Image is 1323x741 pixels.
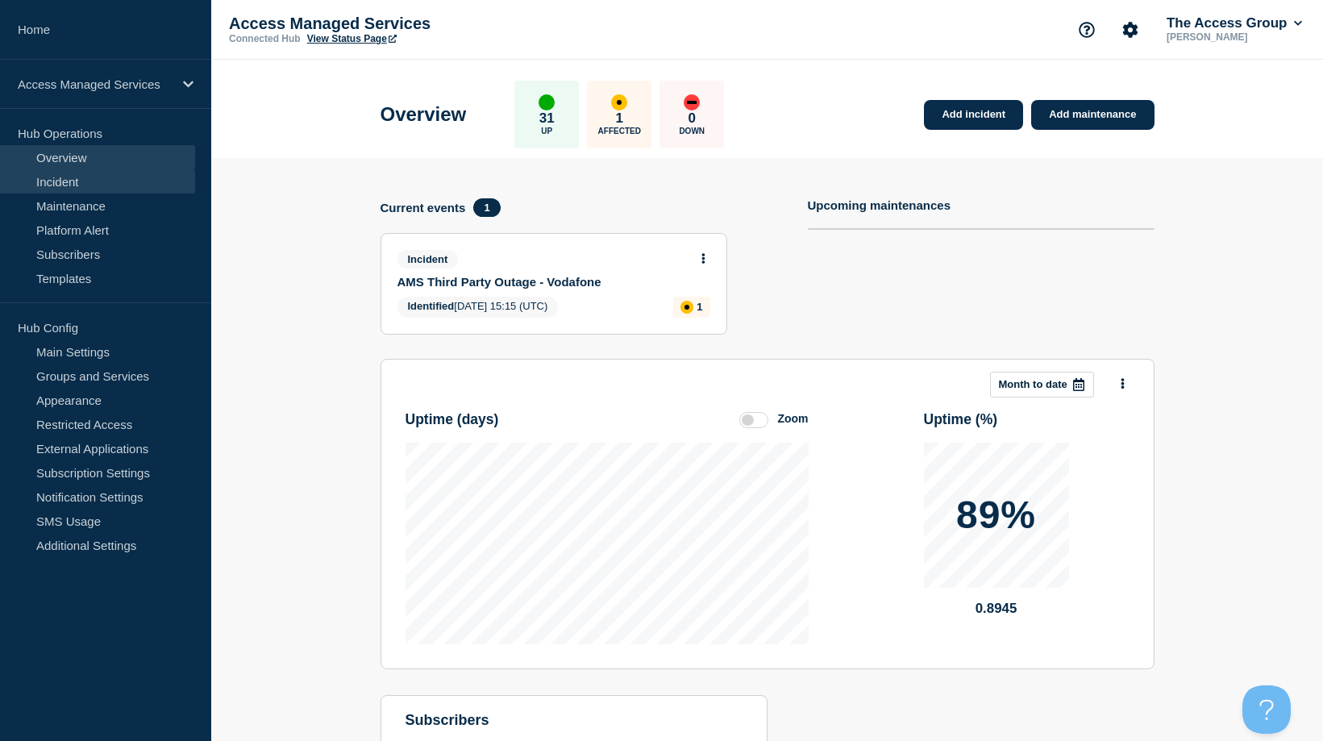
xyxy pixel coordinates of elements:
div: affected [680,301,693,314]
p: 89% [956,496,1036,535]
div: up [539,94,555,110]
a: View Status Page [307,33,397,44]
p: 0 [689,110,696,127]
p: Access Managed Services [229,15,551,33]
h3: Uptime ( % ) [924,411,998,428]
button: Support [1070,13,1104,47]
button: Account settings [1113,13,1147,47]
p: 31 [539,110,555,127]
span: Incident [397,250,459,269]
iframe: Help Scout Beacon - Open [1242,685,1291,734]
p: Connected Hub [229,33,301,44]
button: The Access Group [1163,15,1305,31]
h4: subscribers [406,712,743,729]
a: Add maintenance [1031,100,1154,130]
p: Access Managed Services [18,77,173,91]
h1: Overview [381,103,467,126]
p: Up [541,127,552,135]
p: [PERSON_NAME] [1163,31,1305,43]
p: 1 [616,110,623,127]
div: down [684,94,700,110]
h3: Uptime ( days ) [406,411,499,428]
p: 1 [697,301,702,313]
button: Month to date [990,372,1094,398]
span: 1 [473,198,500,217]
div: Zoom [777,412,808,425]
span: Identified [408,300,455,312]
a: Add incident [924,100,1023,130]
h4: Upcoming maintenances [808,198,951,212]
h4: Current events [381,201,466,214]
div: affected [611,94,627,110]
p: 0.8945 [924,601,1069,617]
p: Down [679,127,705,135]
span: [DATE] 15:15 (UTC) [397,297,559,318]
p: Affected [598,127,641,135]
p: Month to date [999,378,1067,390]
a: AMS Third Party Outage - Vodafone [397,275,689,289]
